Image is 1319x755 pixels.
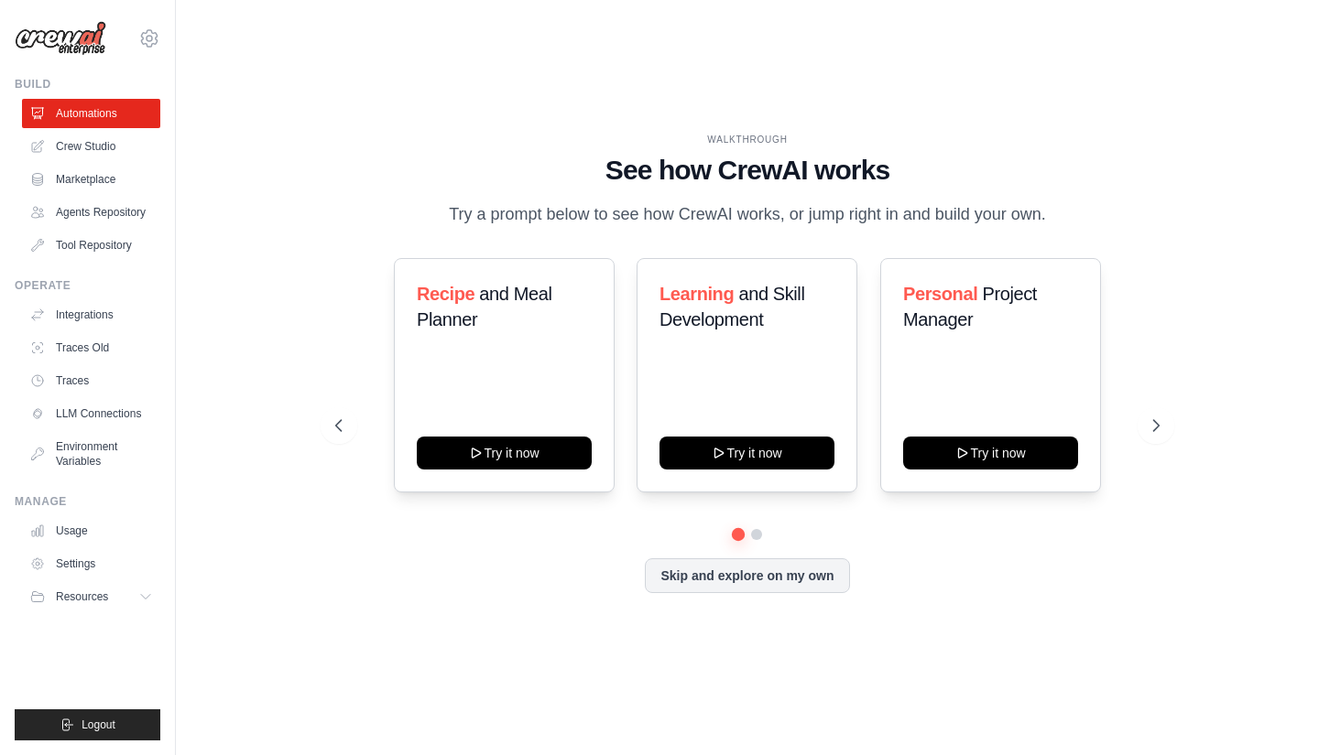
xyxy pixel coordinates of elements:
img: Logo [15,21,106,56]
span: and Meal Planner [417,284,551,329]
div: Operate [15,278,160,293]
button: Try it now [417,437,592,469]
span: Recipe [417,284,474,304]
button: Try it now [903,437,1078,469]
span: Logout [82,717,115,732]
a: LLM Connections [22,399,160,428]
a: Crew Studio [22,132,160,161]
button: Skip and explore on my own [645,558,849,593]
div: Build [15,77,160,92]
span: Project Manager [903,284,1037,329]
div: Manage [15,494,160,509]
a: Traces Old [22,333,160,362]
span: and Skill Development [659,284,804,329]
a: Integrations [22,300,160,329]
a: Marketplace [22,165,160,194]
a: Automations [22,99,160,128]
p: Try a prompt below to see how CrewAI works, or jump right in and build your own. [440,201,1055,228]
a: Tool Repository [22,231,160,260]
button: Logout [15,709,160,740]
div: WALKTHROUGH [335,133,1159,146]
h1: See how CrewAI works [335,154,1159,187]
span: Resources [56,589,108,604]
a: Agents Repository [22,198,160,227]
a: Traces [22,366,160,395]
button: Try it now [659,437,834,469]
a: Settings [22,549,160,578]
span: Personal [903,284,977,304]
span: Learning [659,284,734,304]
button: Resources [22,582,160,611]
a: Environment Variables [22,432,160,476]
a: Usage [22,516,160,545]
